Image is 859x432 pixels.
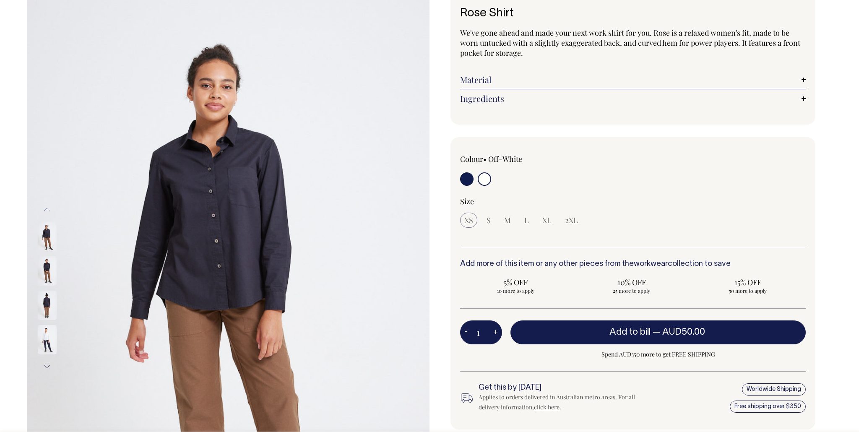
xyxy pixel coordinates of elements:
[460,196,806,206] div: Size
[576,275,687,297] input: 10% OFF 25 more to apply
[479,392,649,412] div: Applies to orders delivered in Australian metro areas. For all delivery information, .
[464,277,567,287] span: 5% OFF
[489,324,502,341] button: +
[580,277,683,287] span: 10% OFF
[542,215,552,225] span: XL
[561,213,582,228] input: 2XL
[510,349,806,359] span: Spend AUD350 more to get FREE SHIPPING
[460,275,571,297] input: 5% OFF 10 more to apply
[534,403,560,411] a: click here
[653,328,707,336] span: —
[500,213,515,228] input: M
[464,215,473,225] span: XS
[634,260,668,268] a: workwear
[460,213,477,228] input: XS
[460,7,806,20] h1: Rose Shirt
[41,200,53,219] button: Previous
[460,154,599,164] div: Colour
[696,287,799,294] span: 50 more to apply
[524,215,529,225] span: L
[460,324,472,341] button: -
[460,75,806,85] a: Material
[504,215,511,225] span: M
[510,320,806,344] button: Add to bill —AUD50.00
[460,28,800,58] span: We've gone ahead and made your next work shirt for you. Rose is a relaxed women's fit, made to be...
[38,222,57,251] img: dark-navy
[692,275,803,297] input: 15% OFF 50 more to apply
[487,215,491,225] span: S
[609,328,651,336] span: Add to bill
[520,213,533,228] input: L
[38,291,57,320] img: dark-navy
[483,154,487,164] span: •
[565,215,578,225] span: 2XL
[479,384,649,392] h6: Get this by [DATE]
[38,325,57,354] img: off-white
[482,213,495,228] input: S
[41,357,53,376] button: Next
[696,277,799,287] span: 15% OFF
[580,287,683,294] span: 25 more to apply
[662,328,705,336] span: AUD50.00
[38,256,57,286] img: dark-navy
[538,213,556,228] input: XL
[460,260,806,268] h6: Add more of this item or any other pieces from the collection to save
[488,154,522,164] label: Off-White
[460,94,806,104] a: Ingredients
[464,287,567,294] span: 10 more to apply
